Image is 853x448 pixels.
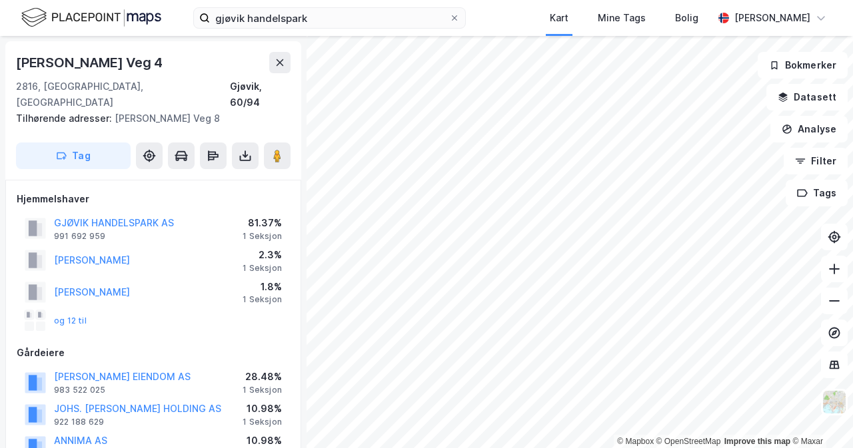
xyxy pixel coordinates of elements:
div: 1 Seksjon [243,385,282,395]
div: 983 522 025 [54,385,105,395]
img: logo.f888ab2527a4732fd821a326f86c7f29.svg [21,6,161,29]
div: Gårdeiere [17,345,290,361]
div: 2.3% [243,247,282,263]
div: Gjøvik, 60/94 [230,79,291,111]
iframe: Chat Widget [786,384,853,448]
a: Mapbox [617,437,654,446]
div: 1 Seksjon [243,231,282,242]
div: 2816, [GEOGRAPHIC_DATA], [GEOGRAPHIC_DATA] [16,79,230,111]
div: Kart [550,10,568,26]
div: 991 692 959 [54,231,105,242]
a: OpenStreetMap [656,437,721,446]
div: [PERSON_NAME] Veg 4 [16,52,165,73]
button: Datasett [766,84,848,111]
button: Analyse [770,116,848,142]
div: 922 188 629 [54,417,104,427]
button: Tag [16,142,131,169]
div: 28.48% [243,369,282,385]
button: Filter [784,148,848,174]
span: Tilhørende adresser: [16,112,115,124]
div: 81.37% [243,215,282,231]
div: Bolig [675,10,698,26]
div: [PERSON_NAME] [734,10,810,26]
a: Improve this map [724,437,790,446]
div: Mine Tags [598,10,646,26]
div: Hjemmelshaver [17,191,290,207]
div: 1.8% [243,279,282,295]
div: 10.98% [243,401,282,417]
button: Bokmerker [758,52,848,79]
div: 1 Seksjon [243,417,282,427]
input: Søk på adresse, matrikkel, gårdeiere, leietakere eller personer [210,8,449,28]
div: 1 Seksjon [243,294,282,305]
div: 1 Seksjon [243,263,282,274]
button: Tags [786,180,848,206]
div: [PERSON_NAME] Veg 8 [16,111,280,126]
